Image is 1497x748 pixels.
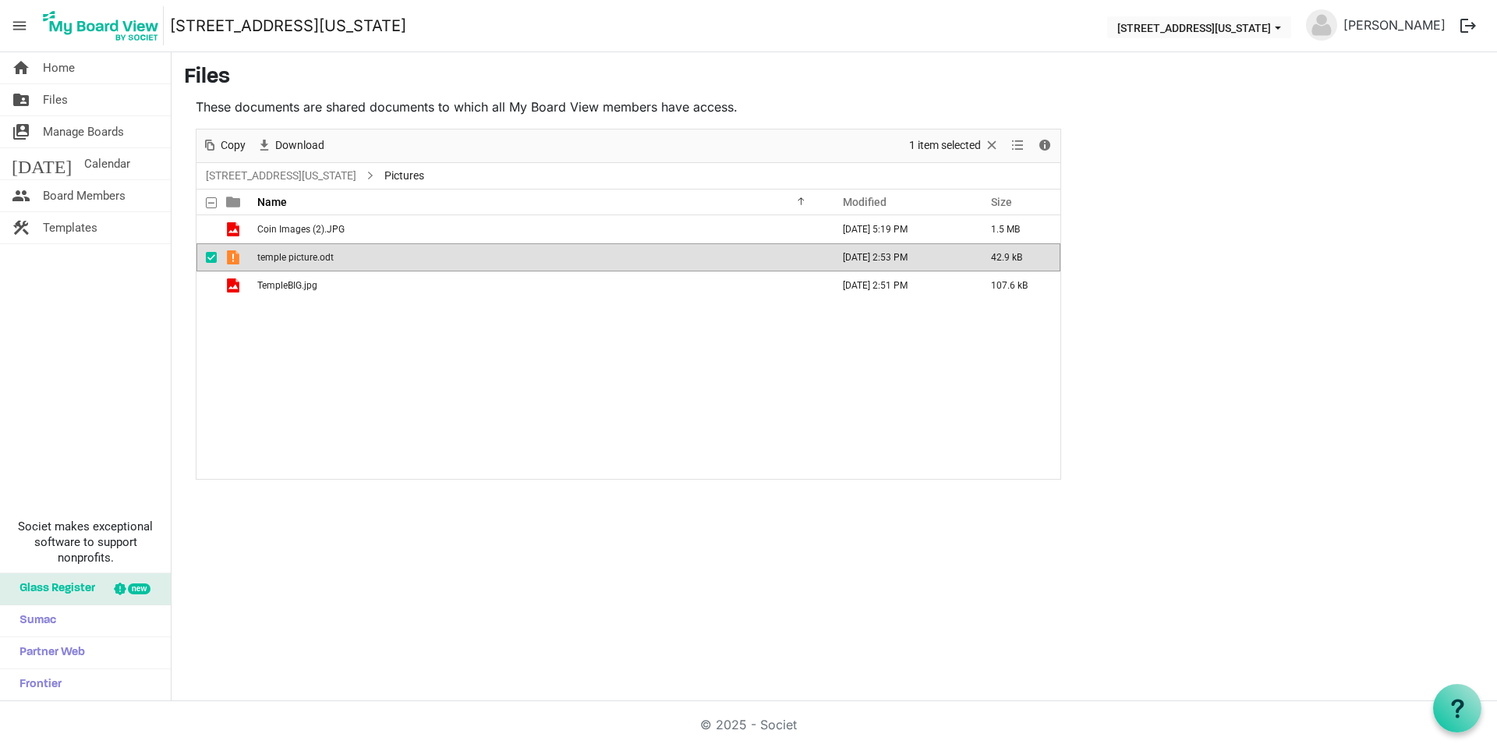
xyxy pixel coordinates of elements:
td: checkbox [196,271,217,300]
td: is template cell column header type [217,243,253,271]
span: home [12,52,30,83]
td: May 25, 2025 2:53 PM column header Modified [826,243,975,271]
div: Download [251,129,330,162]
a: My Board View Logo [38,6,170,45]
td: checkbox [196,243,217,271]
a: © 2025 - Societ [700,717,797,732]
a: [STREET_ADDRESS][US_STATE] [170,10,406,41]
td: 107.6 kB is template cell column header Size [975,271,1060,300]
a: [PERSON_NAME] [1337,9,1452,41]
a: [STREET_ADDRESS][US_STATE] [203,166,359,186]
span: Manage Boards [43,116,124,147]
span: Files [43,84,68,115]
span: Glass Register [12,573,95,604]
span: switch_account [12,116,30,147]
button: Copy [200,136,249,155]
span: Name [257,196,287,208]
td: 42.9 kB is template cell column header Size [975,243,1060,271]
span: Modified [843,196,887,208]
td: temple picture.odt is template cell column header Name [253,243,826,271]
div: new [128,583,150,594]
span: Board Members [43,180,126,211]
td: May 25, 2025 2:51 PM column header Modified [826,271,975,300]
td: checkbox [196,215,217,243]
td: 1.5 MB is template cell column header Size [975,215,1060,243]
td: TempleBIG.jpg is template cell column header Name [253,271,826,300]
span: construction [12,212,30,243]
span: temple picture.odt [257,252,334,263]
p: These documents are shared documents to which all My Board View members have access. [196,97,1061,116]
button: logout [1452,9,1485,42]
td: Coin Images (2).JPG is template cell column header Name [253,215,826,243]
button: 216 E Washington Blvd dropdownbutton [1107,16,1291,38]
span: Sumac [12,605,56,636]
td: May 25, 2025 5:19 PM column header Modified [826,215,975,243]
img: no-profile-picture.svg [1306,9,1337,41]
div: View [1005,129,1032,162]
span: folder_shared [12,84,30,115]
span: menu [5,11,34,41]
span: Home [43,52,75,83]
div: Details [1032,129,1058,162]
div: Clear selection [904,129,1005,162]
span: Calendar [84,148,130,179]
div: Copy [196,129,251,162]
h3: Files [184,65,1485,91]
button: View dropdownbutton [1008,136,1027,155]
button: Details [1035,136,1056,155]
span: Size [991,196,1012,208]
span: Templates [43,212,97,243]
button: Download [254,136,327,155]
span: Coin Images (2).JPG [257,224,345,235]
span: Partner Web [12,637,85,668]
td: is template cell column header type [217,215,253,243]
span: people [12,180,30,211]
span: 1 item selected [908,136,982,155]
span: Pictures [381,166,427,186]
span: Societ makes exceptional software to support nonprofits. [7,519,164,565]
span: Download [274,136,326,155]
span: Frontier [12,669,62,700]
span: TempleBIG.jpg [257,280,317,291]
span: Copy [219,136,247,155]
img: My Board View Logo [38,6,164,45]
span: [DATE] [12,148,72,179]
td: is template cell column header type [217,271,253,300]
button: Selection [907,136,1003,155]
